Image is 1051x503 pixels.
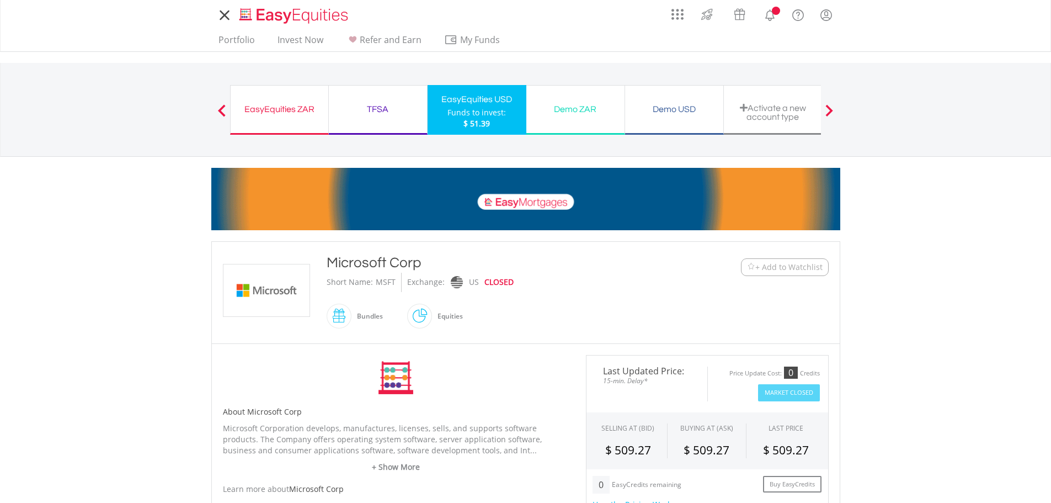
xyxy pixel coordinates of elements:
div: EasyCredits remaining [612,481,681,490]
span: Refer and Earn [360,34,422,46]
a: Refer and Earn [342,34,426,51]
img: Watchlist [747,263,755,271]
img: EasyMortage Promotion Banner [211,168,840,230]
span: My Funds [444,33,516,47]
a: Invest Now [273,34,328,51]
img: EasyEquities_Logo.png [237,7,353,25]
div: Exchange: [407,273,445,292]
div: US [469,273,479,292]
span: Microsoft Corp [289,484,344,494]
img: vouchers-v2.svg [730,6,749,23]
a: Buy EasyCredits [763,476,821,493]
span: + Add to Watchlist [755,262,823,273]
div: Activate a new account type [730,103,815,121]
div: LAST PRICE [769,423,803,433]
a: AppsGrid [664,3,691,20]
img: EQU.US.MSFT.png [225,264,308,316]
div: Equities [432,303,463,330]
div: Demo USD [632,102,717,117]
span: 15-min. Delay* [595,375,699,386]
div: EasyEquities USD [434,92,520,107]
div: MSFT [376,273,396,292]
div: Price Update Cost: [729,369,782,378]
div: Bundles [351,303,383,330]
div: Demo ZAR [533,102,618,117]
span: Last Updated Price: [595,367,699,375]
div: TFSA [335,102,420,117]
a: Home page [235,3,353,25]
span: BUYING AT (ASK) [680,423,733,433]
span: $ 509.27 [605,442,651,458]
p: Microsoft Corporation develops, manufactures, licenses, sells, and supports software products. Th... [223,423,569,456]
img: thrive-v2.svg [698,6,716,23]
a: Vouchers [723,3,756,23]
span: $ 509.27 [763,442,809,458]
div: CLOSED [484,273,514,292]
div: Funds to invest: [447,107,506,118]
button: Watchlist + Add to Watchlist [741,258,829,276]
div: 0 [784,367,798,379]
h5: About Microsoft Corp [223,406,569,417]
span: $ 509.27 [684,442,729,458]
span: $ 51.39 [463,118,490,129]
img: nasdaq.png [450,276,462,289]
a: + Show More [223,462,569,473]
div: Learn more about [223,484,569,495]
img: grid-menu-icon.svg [671,8,684,20]
a: My Profile [812,3,840,27]
a: FAQ's and Support [784,3,812,25]
div: Credits [800,369,820,378]
div: EasyEquities ZAR [237,102,322,117]
div: Short Name: [327,273,373,292]
div: Microsoft Corp [327,253,673,273]
a: Portfolio [214,34,259,51]
div: 0 [593,476,610,494]
button: Market Closed [758,384,820,401]
a: Notifications [756,3,784,25]
div: SELLING AT (BID) [601,423,654,433]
